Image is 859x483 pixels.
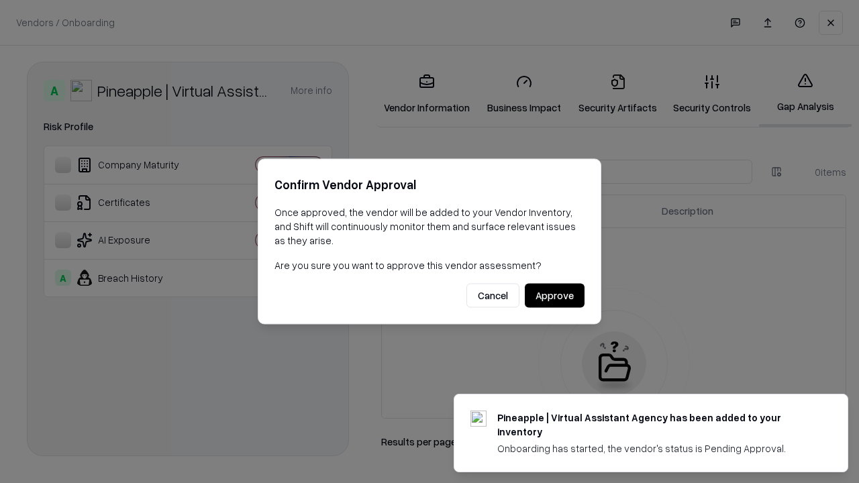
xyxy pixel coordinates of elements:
[470,411,487,427] img: trypineapple.com
[274,258,585,272] p: Are you sure you want to approve this vendor assessment?
[274,205,585,248] p: Once approved, the vendor will be added to your Vendor Inventory, and Shift will continuously mon...
[497,441,815,455] div: Onboarding has started, the vendor's status is Pending Approval.
[525,284,585,308] button: Approve
[497,411,815,439] div: Pineapple | Virtual Assistant Agency has been added to your inventory
[274,175,585,195] h2: Confirm Vendor Approval
[466,284,519,308] button: Cancel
